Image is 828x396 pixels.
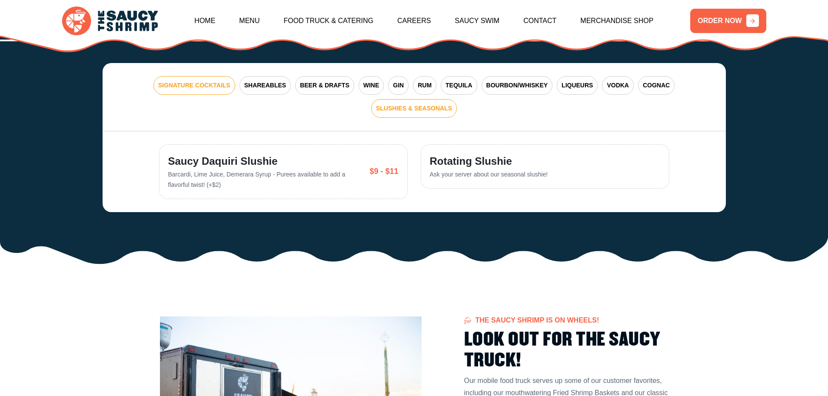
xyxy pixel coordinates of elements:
[283,2,373,40] a: Food Truck & Catering
[300,81,349,90] span: BEER & DRAFTS
[393,81,404,90] span: GIN
[486,81,548,90] span: BOURBON/WHISKEY
[397,2,431,40] a: Careers
[244,81,286,90] span: SHAREABLES
[446,81,472,90] span: TEQUILA
[239,76,291,95] button: SHAREABLES
[602,76,634,95] button: VODKA
[239,2,259,40] a: Menu
[418,81,432,90] span: RUM
[441,76,477,95] button: TEQUILA
[562,81,593,90] span: LIQUEURS
[168,153,363,169] span: Saucy Daquiri Slushie
[455,2,499,40] a: Saucy Swim
[413,76,436,95] button: RUM
[607,81,629,90] span: VODKA
[376,104,452,113] span: SLUSHIES & SEASONALS
[153,76,235,95] button: SIGNATURE COCKTAILS
[62,7,158,36] img: logo
[388,76,409,95] button: GIN
[359,76,384,95] button: WINE
[369,166,398,177] span: $9 - $11
[482,76,553,95] button: BOURBON/WHISKEY
[371,99,457,118] button: SLUSHIES & SEASONALS
[643,81,670,90] span: COGNAC
[295,76,354,95] button: BEER & DRAFTS
[464,329,668,371] h2: LOOK OUT FOR THE SAUCY TRUCK!
[638,76,675,95] button: COGNAC
[158,81,230,90] span: SIGNATURE COCKTAILS
[580,2,653,40] a: Merchandise Shop
[430,153,548,169] span: Rotating Slushie
[430,171,548,178] span: Ask your server about our seasonal slushie!
[557,76,598,95] button: LIQUEURS
[690,9,766,33] a: ORDER NOW
[523,2,556,40] a: Contact
[363,81,379,90] span: WINE
[464,317,599,324] span: The Saucy Shrimp is on wheels!
[194,2,215,40] a: Home
[168,171,346,188] span: Barcardi, Lime Juice, Demerara Syrup - Purees available to add a flavorful twist! (+$2)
